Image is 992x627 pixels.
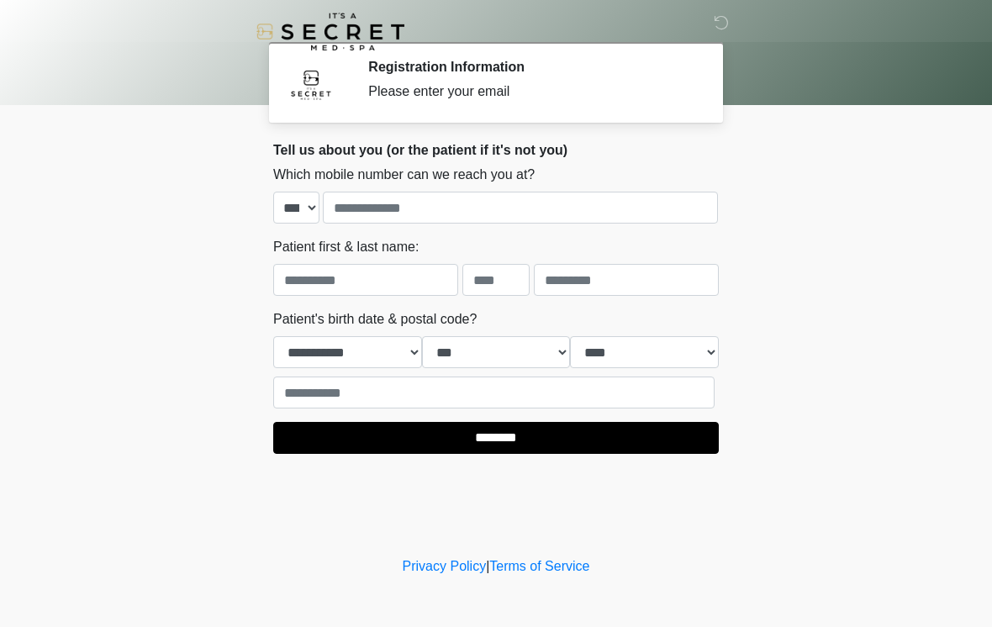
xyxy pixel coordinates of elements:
h2: Tell us about you (or the patient if it's not you) [273,142,719,158]
label: Which mobile number can we reach you at? [273,165,535,185]
label: Patient first & last name: [273,237,419,257]
a: | [486,559,489,573]
img: Agent Avatar [286,59,336,109]
a: Privacy Policy [403,559,487,573]
label: Patient's birth date & postal code? [273,309,477,329]
div: Please enter your email [368,82,694,102]
img: It's A Secret Med Spa Logo [256,13,404,50]
h2: Registration Information [368,59,694,75]
a: Terms of Service [489,559,589,573]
